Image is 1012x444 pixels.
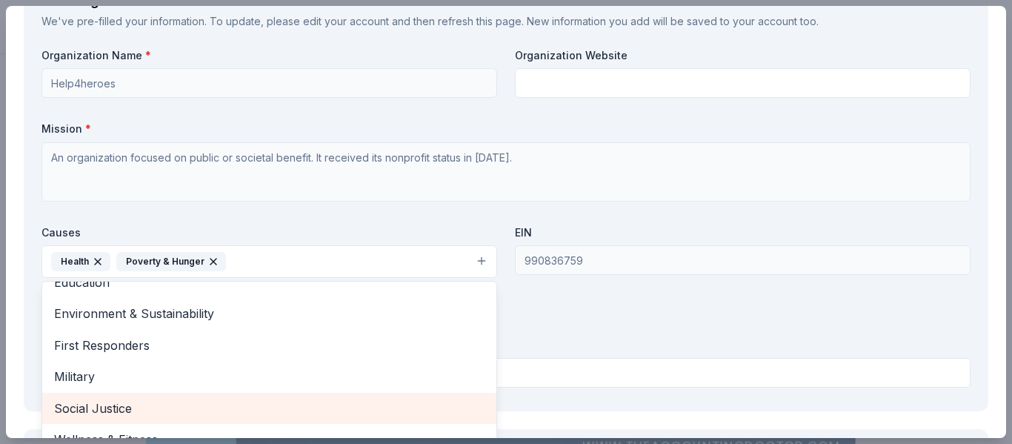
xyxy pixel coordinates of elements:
[54,367,485,386] span: Military
[116,252,226,271] div: Poverty & Hunger
[41,245,497,278] button: HealthPoverty & Hunger
[54,336,485,355] span: First Responders
[54,399,485,418] span: Social Justice
[54,304,485,323] span: Environment & Sustainability
[51,252,110,271] div: Health
[54,273,485,292] span: Education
